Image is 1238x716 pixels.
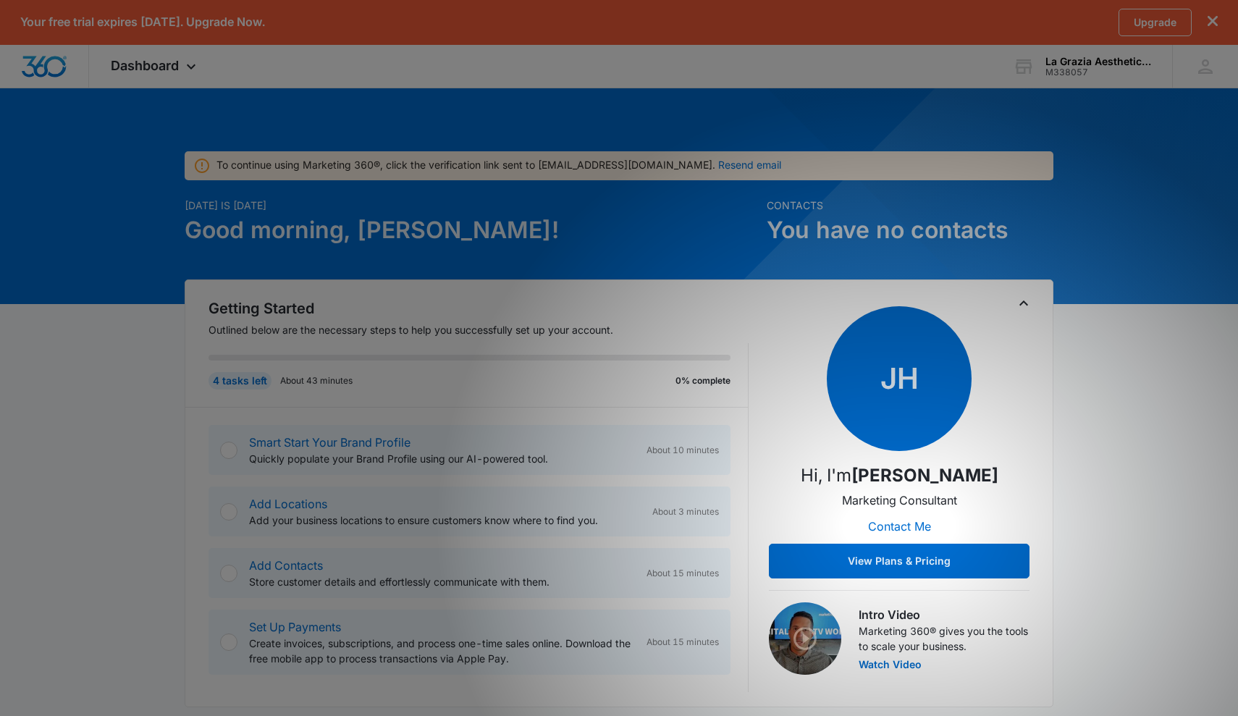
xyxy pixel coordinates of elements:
div: To continue using Marketing 360®, click the verification link sent to [EMAIL_ADDRESS][DOMAIN_NAME]. [216,157,781,172]
p: Quickly populate your Brand Profile using our AI-powered tool. [249,451,635,466]
span: About 15 minutes [647,567,719,580]
p: Add your business locations to ensure customers know where to find you. [249,513,641,528]
p: Outlined below are the necessary steps to help you successfully set up your account. [209,322,749,337]
button: Toggle Collapse [1015,295,1032,312]
p: About 43 minutes [280,374,353,387]
p: Marketing 360® gives you the tools to scale your business. [859,623,1029,654]
button: Resend email [718,160,781,170]
strong: [PERSON_NAME] [851,465,998,486]
span: About 10 minutes [647,444,719,457]
a: Add Contacts [249,558,323,573]
h1: Good morning, [PERSON_NAME]! [185,213,758,248]
p: Store customer details and effortlessly communicate with them. [249,574,635,589]
p: Marketing Consultant [842,492,957,509]
img: Intro Video [769,602,841,675]
a: Smart Start Your Brand Profile [249,435,410,450]
div: account name [1045,56,1151,67]
p: [DATE] is [DATE] [185,198,758,213]
h1: You have no contacts [767,213,1053,248]
p: 0% complete [675,374,730,387]
h3: Intro Video [859,606,1029,623]
button: dismiss this dialog [1208,15,1218,29]
div: Dashboard [89,45,222,88]
a: Hide these tips [15,144,72,154]
a: Set Up Payments [249,620,341,634]
p: Create invoices, subscriptions, and process one-time sales online. Download the free mobile app t... [249,636,635,666]
span: JH [827,306,972,451]
button: Watch Video [859,660,922,670]
div: 4 tasks left [209,372,271,389]
h3: Get your personalized plan [15,11,192,30]
span: ⊘ [15,144,22,154]
div: account id [1045,67,1151,77]
button: Contact Me [854,509,946,544]
button: View Plans & Pricing [769,544,1029,578]
h2: Getting Started [209,298,749,319]
p: Contact your Marketing Consultant to get your personalized marketing plan for your unique busines... [15,37,192,134]
p: Contacts [767,198,1053,213]
span: About 3 minutes [652,505,719,518]
a: Add Locations [249,497,327,511]
span: About 15 minutes [647,636,719,649]
p: Your free trial expires [DATE]. Upgrade Now. [20,15,265,29]
a: Upgrade [1119,9,1192,36]
span: Dashboard [111,58,179,73]
p: Hi, I'm [801,463,998,489]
